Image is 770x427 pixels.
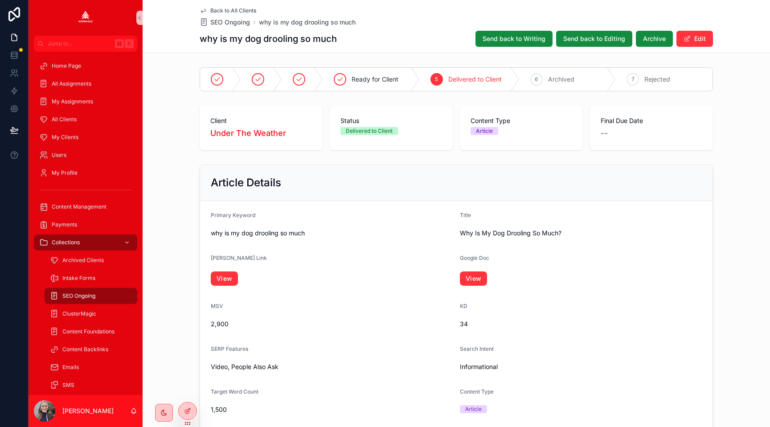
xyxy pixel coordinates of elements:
span: SEO Ongoing [62,292,95,300]
span: Target Word Count [211,388,258,395]
a: Back to All Clients [200,7,256,14]
a: My Profile [34,165,137,181]
span: SEO Ongoing [210,18,250,27]
span: Search Intent [460,345,494,352]
span: Informational [460,362,702,371]
span: Rejected [644,75,670,84]
button: Edit [676,31,713,47]
a: SMS [45,377,137,393]
div: Article [476,127,493,135]
a: Emails [45,359,137,375]
a: Content Backlinks [45,341,137,357]
span: Send back to Editing [563,34,625,43]
span: Google Doc [460,255,489,261]
span: ClusterMagic [62,310,96,317]
span: Content Foundations [62,328,115,335]
span: Send back to Writing [483,34,545,43]
span: Content Management [52,203,106,210]
span: Home Page [52,62,81,70]
span: Why Is My Dog Drooling So Much? [460,229,702,238]
p: [PERSON_NAME] [62,406,114,415]
span: 2,900 [211,320,453,328]
span: Users [52,152,66,159]
a: Home Page [34,58,137,74]
a: All Assignments [34,76,137,92]
span: Video, People Also Ask [211,362,453,371]
span: Emails [62,364,79,371]
span: Archive [643,34,666,43]
div: Delivered to Client [346,127,393,135]
a: Payments [34,217,137,233]
span: Content Type [471,116,572,125]
span: All Assignments [52,80,91,87]
span: Ready for Client [352,75,398,84]
span: KD [460,303,467,309]
a: Archived Clients [45,252,137,268]
span: 7 [631,76,635,83]
a: why is my dog drooling so much [259,18,356,27]
a: ClusterMagic [45,306,137,322]
span: My Clients [52,134,78,141]
span: 34 [460,320,702,328]
span: [PERSON_NAME] Link [211,255,267,261]
a: Content Foundations [45,324,137,340]
div: Article [465,405,482,413]
span: Jump to... [48,40,111,47]
span: Intake Forms [62,275,95,282]
span: Final Due Date [601,116,702,125]
span: MSV [211,303,223,309]
button: Jump to...K [34,36,137,52]
a: Users [34,147,137,163]
h1: why is my dog drooling so much [200,33,337,45]
a: View [211,271,238,286]
span: 6 [535,76,538,83]
span: K [126,40,133,47]
span: All Clients [52,116,77,123]
span: Primary Keyword [211,212,255,218]
a: All Clients [34,111,137,127]
img: App logo [78,11,93,25]
a: Intake Forms [45,270,137,286]
span: why is my dog drooling so much [211,229,453,238]
span: -- [601,127,608,140]
span: Client [210,116,312,125]
button: Send back to Writing [475,31,553,47]
span: Archived [548,75,574,84]
span: Delivered to Client [448,75,502,84]
span: Content Type [460,388,494,395]
a: View [460,271,487,286]
a: SEO Ongoing [45,288,137,304]
span: SERP Features [211,345,248,352]
button: Archive [636,31,673,47]
span: Archived Clients [62,257,104,264]
div: scrollable content [29,52,143,395]
a: My Assignments [34,94,137,110]
button: Send back to Editing [556,31,632,47]
span: 5 [435,76,438,83]
span: SMS [62,382,74,389]
a: SEO Ongoing [200,18,250,27]
a: My Clients [34,129,137,145]
span: Status [340,116,442,125]
span: Payments [52,221,77,228]
span: My Assignments [52,98,93,105]
span: Title [460,212,471,218]
a: Under The Weather [210,127,286,140]
span: 1,500 [211,405,453,414]
span: Content Backlinks [62,346,108,353]
a: Content Management [34,199,137,215]
span: Back to All Clients [210,7,256,14]
span: Collections [52,239,80,246]
span: My Profile [52,169,78,177]
h2: Article Details [211,176,281,190]
a: Collections [34,234,137,250]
